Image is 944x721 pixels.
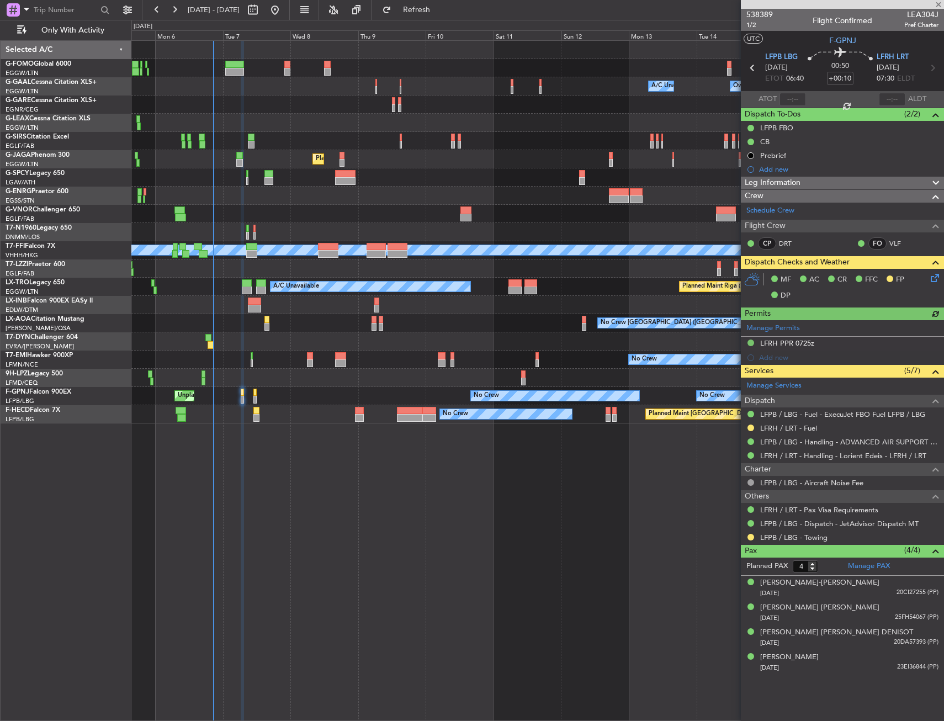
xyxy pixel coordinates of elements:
[760,478,863,487] a: LFPB / LBG - Aircraft Noise Fee
[155,30,223,40] div: Mon 6
[6,178,35,187] a: LGAV/ATH
[6,298,27,304] span: LX-INB
[908,94,926,105] span: ALDT
[746,561,788,572] label: Planned PAX
[6,61,71,67] a: G-FOMOGlobal 6000
[745,220,786,232] span: Flight Crew
[649,406,823,422] div: Planned Maint [GEOGRAPHIC_DATA] ([GEOGRAPHIC_DATA])
[6,215,34,223] a: EGLF/FAB
[744,34,763,44] button: UTC
[6,61,34,67] span: G-FOMO
[877,52,909,63] span: LFRH LRT
[760,451,926,460] a: LFRH / LRT - Handling - Lorient Edeis - LFRH / LRT
[894,638,938,647] span: 20DA57393 (PP)
[474,388,499,404] div: No Crew
[6,407,30,413] span: F-HECD
[760,627,913,638] div: [PERSON_NAME] [PERSON_NAME] DENISOT
[6,324,71,332] a: [PERSON_NAME]/QSA
[904,544,920,556] span: (4/4)
[6,69,39,77] a: EGGW/LTN
[745,108,800,121] span: Dispatch To-Dos
[760,652,819,663] div: [PERSON_NAME]
[745,256,850,269] span: Dispatch Checks and Weather
[760,151,786,160] div: Prebrief
[781,290,791,301] span: DP
[6,243,55,250] a: T7-FFIFalcon 7X
[12,22,120,39] button: Only With Activity
[6,87,39,96] a: EGGW/LTN
[394,6,440,14] span: Refresh
[786,73,804,84] span: 06:40
[897,662,938,672] span: 23EI36844 (PP)
[745,545,757,558] span: Pax
[6,188,68,195] a: G-ENRGPraetor 600
[6,352,27,359] span: T7-EMI
[760,137,770,146] div: CB
[316,151,490,167] div: Planned Maint [GEOGRAPHIC_DATA] ([GEOGRAPHIC_DATA])
[760,505,878,515] a: LFRH / LRT - Pax Visa Requirements
[6,197,35,205] a: EGSS/STN
[6,206,80,213] a: G-VNORChallenger 650
[745,395,775,407] span: Dispatch
[759,94,777,105] span: ATOT
[781,274,791,285] span: MF
[765,73,783,84] span: ETOT
[134,22,152,31] div: [DATE]
[6,316,84,322] a: LX-AOACitation Mustang
[745,190,763,203] span: Crew
[760,614,779,622] span: [DATE]
[6,306,38,314] a: EDLW/DTM
[6,342,74,351] a: EVRA/[PERSON_NAME]
[6,261,65,268] a: T7-LZZIPraetor 600
[6,389,71,395] a: F-GPNJFalcon 900EX
[6,134,69,140] a: G-SIRSCitation Excel
[6,415,34,423] a: LFPB/LBG
[6,79,31,86] span: G-GAAL
[809,274,819,285] span: AC
[6,352,73,359] a: T7-EMIHawker 900XP
[29,26,116,34] span: Only With Activity
[760,423,817,433] a: LFRH / LRT - Fuel
[6,152,31,158] span: G-JAGA
[745,177,800,189] span: Leg Information
[904,365,920,377] span: (5/7)
[6,134,26,140] span: G-SIRS
[6,370,28,377] span: 9H-LPZ
[829,35,856,46] span: F-GPNJ
[358,30,426,40] div: Thu 9
[760,602,879,613] div: [PERSON_NAME] [PERSON_NAME]
[6,407,60,413] a: F-HECDFalcon 7X
[6,269,34,278] a: EGLF/FAB
[6,188,31,195] span: G-ENRG
[188,5,240,15] span: [DATE] - [DATE]
[6,79,97,86] a: G-GAALCessna Citation XLS+
[760,123,793,132] div: LFPB FBO
[632,351,657,368] div: No Crew
[877,73,894,84] span: 07:30
[760,577,879,589] div: [PERSON_NAME]-[PERSON_NAME]
[6,261,28,268] span: T7-LZZI
[6,115,91,122] a: G-LEAXCessna Citation XLS
[6,288,39,296] a: EGGW/LTN
[178,388,359,404] div: Unplanned Maint [GEOGRAPHIC_DATA] ([GEOGRAPHIC_DATA])
[733,78,752,94] div: Owner
[6,142,34,150] a: EGLF/FAB
[760,664,779,672] span: [DATE]
[6,370,63,377] a: 9H-LPZLegacy 500
[290,30,358,40] div: Wed 8
[779,238,804,248] a: DRT
[699,388,725,404] div: No Crew
[494,30,561,40] div: Sat 11
[746,380,802,391] a: Manage Services
[760,639,779,647] span: [DATE]
[6,124,39,132] a: EGGW/LTN
[651,78,697,94] div: A/C Unavailable
[6,334,78,341] a: T7-DYNChallenger 604
[6,279,65,286] a: LX-TROLegacy 650
[6,97,31,104] span: G-GARE
[831,61,849,72] span: 00:50
[6,279,29,286] span: LX-TRO
[897,588,938,597] span: 20CI27255 (PP)
[813,15,872,26] div: Flight Confirmed
[6,225,72,231] a: T7-N1960Legacy 650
